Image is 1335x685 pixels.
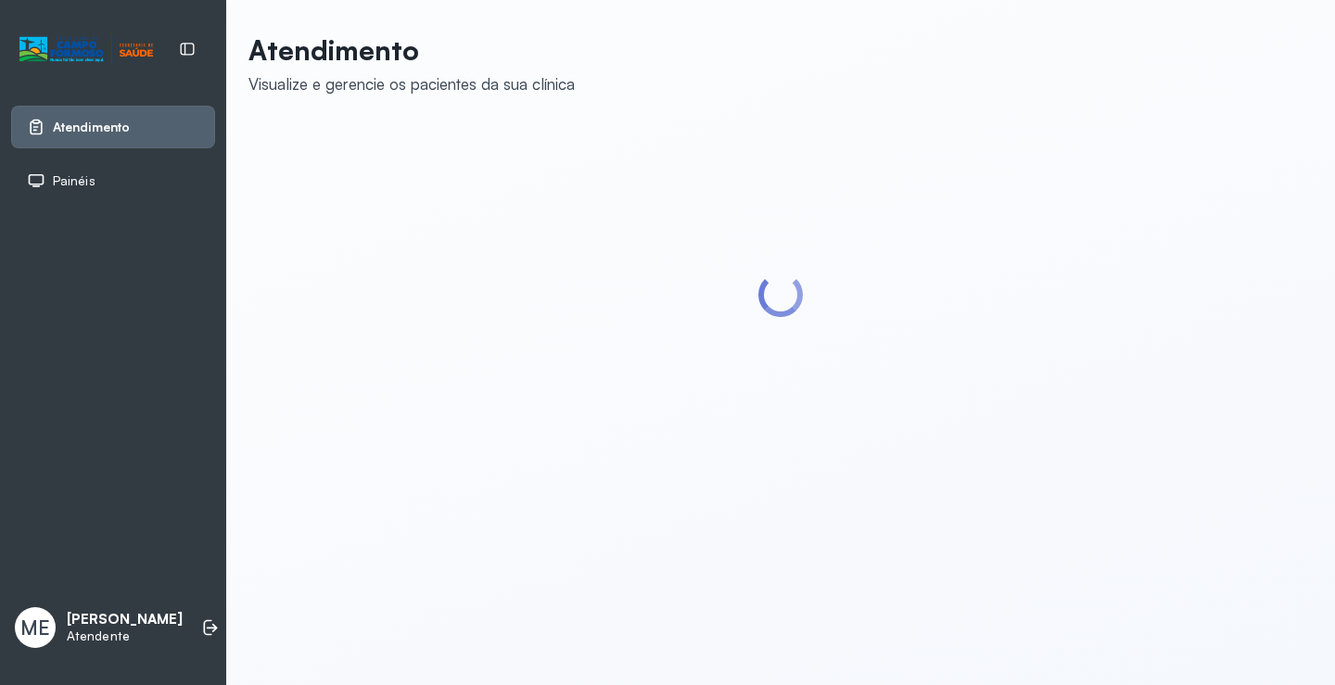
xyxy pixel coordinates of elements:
a: Atendimento [27,118,199,136]
span: ME [20,615,50,640]
p: [PERSON_NAME] [67,611,183,628]
p: Atendente [67,628,183,644]
p: Atendimento [248,33,575,67]
span: Atendimento [53,120,130,135]
span: Painéis [53,173,95,189]
img: Logotipo do estabelecimento [19,34,153,65]
div: Visualize e gerencie os pacientes da sua clínica [248,74,575,94]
